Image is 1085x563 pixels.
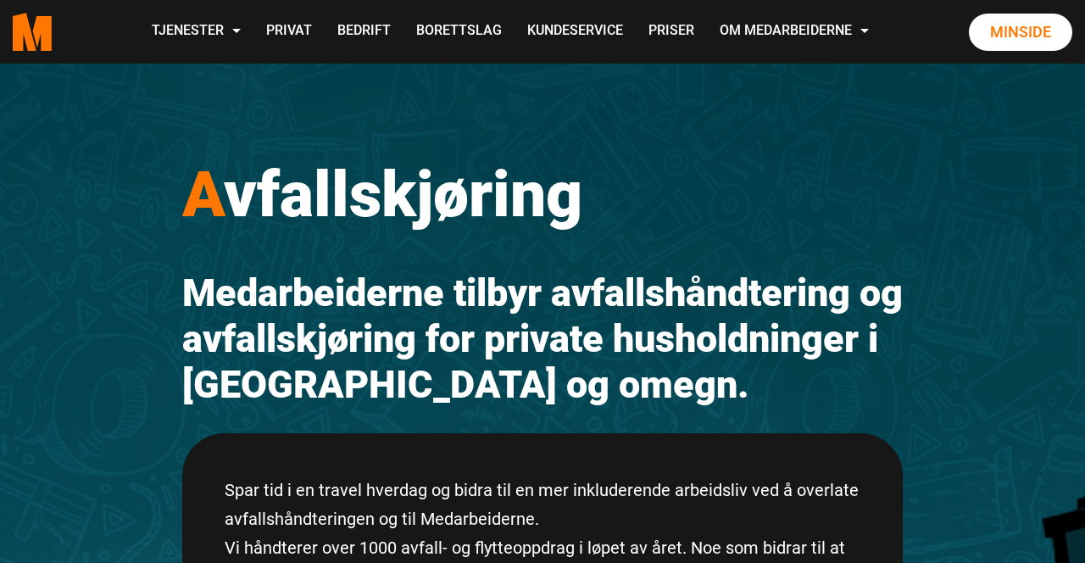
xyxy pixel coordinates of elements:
a: Priser [636,2,707,62]
a: Bedrift [325,2,403,62]
span: A [182,157,224,231]
a: Borettslag [403,2,515,62]
h1: vfallskjøring [182,156,903,232]
a: Kundeservice [515,2,636,62]
a: Minside [969,14,1072,51]
a: Tjenester [139,2,253,62]
h2: Medarbeiderne tilbyr avfallshåndtering og avfallskjøring for private husholdninger i [GEOGRAPHIC_... [182,270,903,408]
a: Om Medarbeiderne [707,2,882,62]
a: Privat [253,2,325,62]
